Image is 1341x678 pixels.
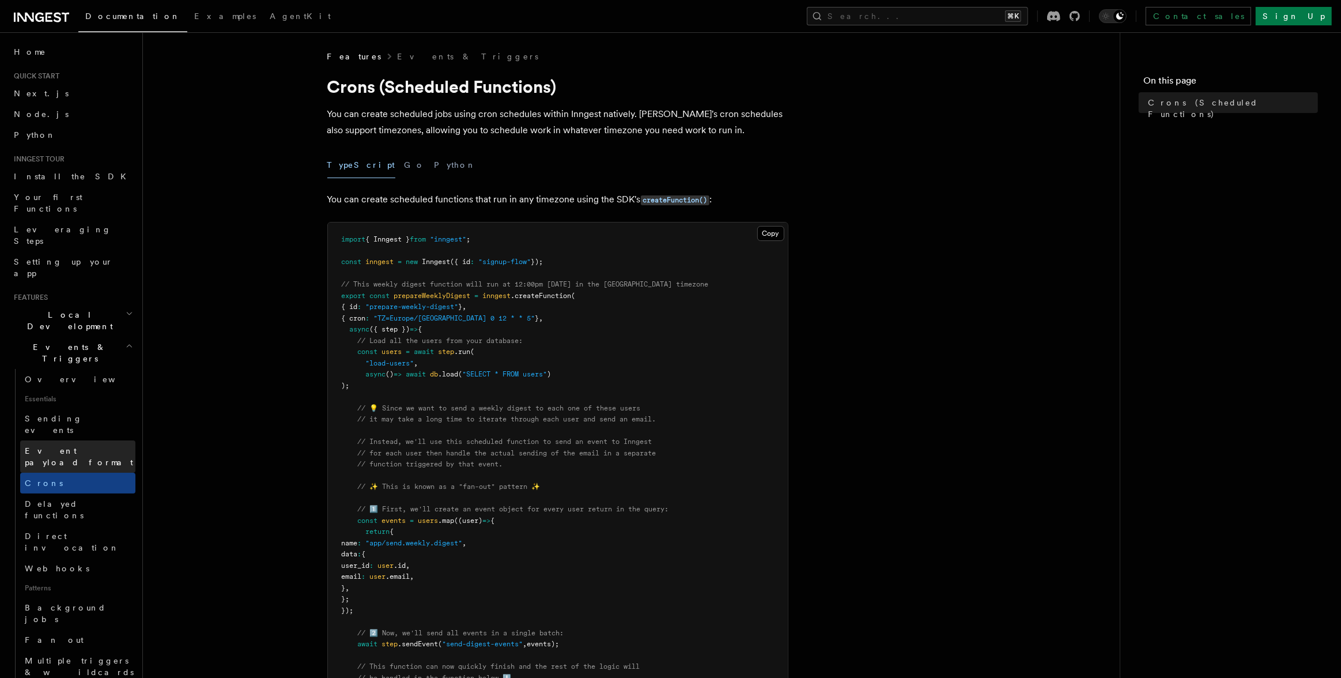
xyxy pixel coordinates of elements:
[9,309,126,332] span: Local Development
[14,257,113,278] span: Setting up your app
[327,51,381,62] span: Features
[539,314,543,322] span: ,
[641,195,709,205] code: createFunction()
[527,640,560,648] span: events);
[382,348,402,356] span: users
[342,572,362,581] span: email
[439,517,455,525] span: .map
[85,12,180,21] span: Documentation
[327,191,788,208] p: You can create scheduled functions that run in any timezone using the SDK's :
[398,640,439,648] span: .sendEvent
[366,359,414,367] span: "load-users"
[342,539,358,547] span: name
[20,473,135,494] a: Crons
[386,370,394,378] span: ()
[14,110,69,119] span: Node.js
[194,12,256,21] span: Examples
[14,225,111,246] span: Leveraging Steps
[410,517,414,525] span: =
[414,348,435,356] span: await
[20,369,135,390] a: Overview
[358,662,640,671] span: // This function can now quickly finish and the rest of the logic will
[366,370,386,378] span: async
[25,635,84,645] span: Fan out
[358,640,378,648] span: await
[358,337,523,345] span: // Load all the users from your database:
[263,3,338,31] a: AgentKit
[483,517,491,525] span: =>
[491,517,495,525] span: {
[435,152,477,178] button: Python
[479,258,531,266] span: "signup-flow"
[358,539,362,547] span: :
[459,303,463,311] span: }
[14,130,56,140] span: Python
[366,258,394,266] span: inngest
[455,517,483,525] span: ((user)
[422,258,451,266] span: Inngest
[78,3,187,32] a: Documentation
[20,440,135,473] a: Event payload format
[342,314,366,322] span: { cron
[535,314,539,322] span: }
[342,258,362,266] span: const
[1148,97,1318,120] span: Crons (Scheduled Functions)
[9,125,135,145] a: Python
[406,370,426,378] span: await
[25,656,134,677] span: Multiple triggers & wildcards
[342,562,370,570] span: user_id
[641,194,709,205] a: createFunction()
[358,404,641,412] span: // 💡 Since we want to send a weekly digest to each one of these users
[362,572,366,581] span: :
[511,292,572,300] span: .createFunction
[405,152,425,178] button: Go
[1143,74,1318,92] h4: On this page
[358,449,656,457] span: // for each user then handle the actual sending of the email in a separate
[430,370,439,378] span: db
[463,370,547,378] span: "SELECT * FROM users"
[366,539,463,547] span: "app/send.weekly.digest"
[394,292,471,300] span: prepareWeeklyDigest
[342,382,350,390] span: );
[9,293,48,302] span: Features
[430,235,467,243] span: "inngest"
[370,572,386,581] span: user
[378,562,394,570] span: user
[366,235,410,243] span: { Inngest }
[25,603,106,624] span: Background jobs
[9,337,135,369] button: Events & Triggers
[366,528,390,536] span: return
[358,629,564,637] span: // 2️⃣ Now, we'll send all events in a single batch:
[471,258,475,266] span: :
[358,517,378,525] span: const
[342,303,358,311] span: { id
[1146,7,1251,25] a: Contact sales
[463,539,467,547] span: ,
[25,479,63,488] span: Crons
[342,607,354,615] span: });
[1005,10,1021,22] kbd: ⌘K
[14,46,46,58] span: Home
[25,532,119,552] span: Direct invocation
[406,258,418,266] span: new
[390,528,394,536] span: {
[366,303,459,311] span: "prepare-weekly-digest"
[398,258,402,266] span: =
[1256,7,1332,25] a: Sign Up
[358,348,378,356] span: const
[9,341,126,364] span: Events & Triggers
[358,438,652,446] span: // Instead, we'll use this scheduled function to send an event to Inngest
[342,292,366,300] span: export
[467,235,471,243] span: ;
[358,460,503,468] span: // function triggered by that event.
[327,106,788,138] p: You can create scheduled jobs using cron schedules within Inngest natively. [PERSON_NAME]'s cron ...
[327,152,395,178] button: TypeScript
[20,526,135,558] a: Direct invocation
[187,3,263,31] a: Examples
[475,292,479,300] span: =
[342,584,346,592] span: }
[362,550,366,558] span: {
[374,314,535,322] span: "TZ=Europe/[GEOGRAPHIC_DATA] 0 12 * * 5"
[14,89,69,98] span: Next.js
[439,348,455,356] span: step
